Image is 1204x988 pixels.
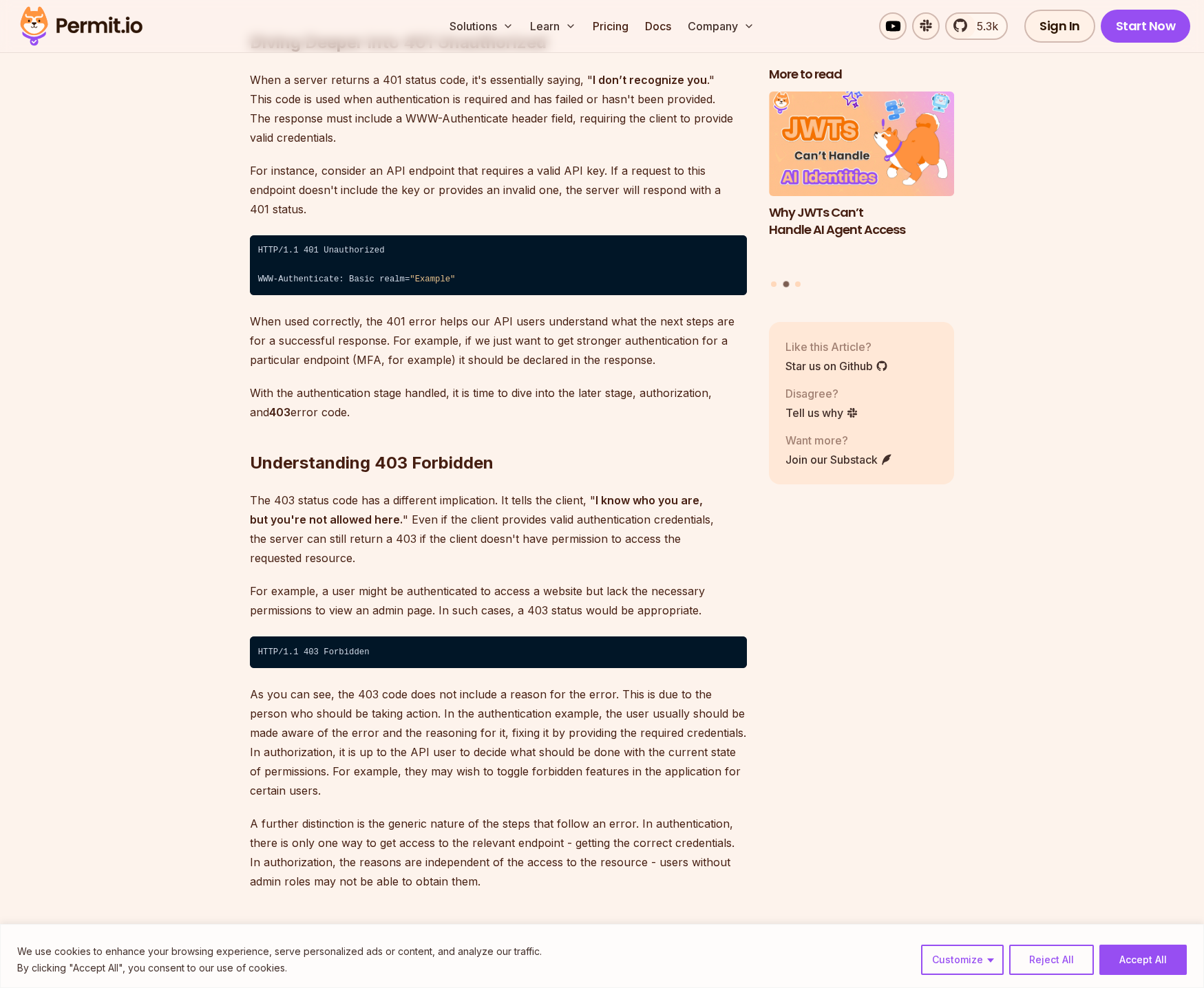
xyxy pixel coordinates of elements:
[17,960,542,976] p: By clicking "Accept All", you consent to our use of cookies.
[795,281,801,286] button: Go to slide 3
[769,92,955,289] div: Posts
[250,235,747,296] code: HTTP/1.1 401 Unauthorized ⁠ WWW-Authenticate: Basic realm=
[771,281,777,286] button: Go to slide 1
[682,12,760,40] button: Company
[1099,945,1187,975] button: Accept All
[783,281,789,287] button: Go to slide 2
[14,3,149,50] img: Permit logo
[785,404,858,420] a: Tell us why
[269,405,291,419] strong: 403
[785,385,858,401] p: Disagree?
[1024,10,1095,43] a: Sign In
[250,70,747,147] p: When a server returns a 401 status code, it's essentially saying, " ." This code is used when aut...
[945,12,1008,40] a: 5.3k
[769,204,955,238] h3: Why JWTs Can’t Handle AI Agent Access
[250,161,747,219] p: For instance, consider an API endpoint that requires a valid API key. If a request to this endpoi...
[785,338,888,354] p: Like this Article?
[250,685,747,800] p: As you can see, the 403 code does not include a reason for the error. This is due to the person w...
[250,491,747,568] p: The 403 status code has a different implication. It tells the client, " " Even if the client prov...
[785,357,888,374] a: Star us on Github
[250,383,747,422] p: With the authentication stage handled, it is time to dive into the later stage, authorization, an...
[444,12,519,40] button: Solutions
[785,431,893,448] p: Want more?
[250,636,747,668] code: HTTP/1.1 403 Forbidden
[769,92,955,272] li: 2 of 3
[969,18,998,34] span: 5.3k
[593,73,707,87] strong: I don’t recognize you
[785,451,893,467] a: Join our Substack
[250,814,747,891] p: A further distinction is the generic nature of the steps that follow an error. In authentication,...
[640,12,677,40] a: Docs
[1101,10,1191,43] a: Start Now
[250,397,747,474] h2: Understanding 403 Forbidden
[921,945,1004,975] button: Customize
[410,275,455,284] span: "Example"
[769,92,955,196] img: Why JWTs Can’t Handle AI Agent Access
[17,943,542,960] p: We use cookies to enhance your browsing experience, serve personalized ads or content, and analyz...
[769,66,955,83] h2: More to read
[525,12,582,40] button: Learn
[250,312,747,369] p: When used correctly, the 401 error helps our API users understand what the next steps are for a s...
[587,12,634,40] a: Pricing
[1009,945,1094,975] button: Reject All
[250,581,747,620] p: For example, a user might be authenticated to access a website but lack the necessary permissions...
